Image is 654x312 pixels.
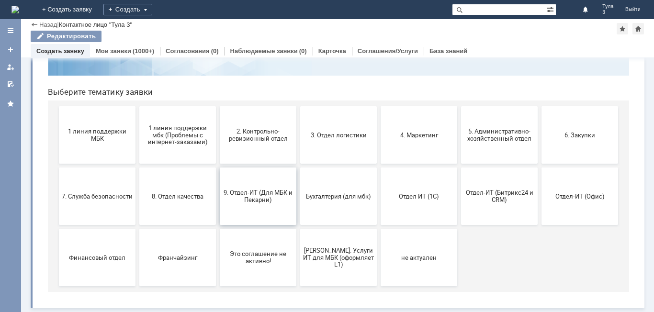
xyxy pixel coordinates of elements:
button: Отдел ИТ (1С) [340,176,417,234]
input: Например, почта или справка [203,43,394,60]
a: Карточка [318,47,346,55]
a: Соглашения/Услуги [358,47,418,55]
div: Создать [103,4,152,15]
a: База знаний [429,47,467,55]
a: Создать заявку [36,47,84,55]
a: Наблюдаемые заявки [230,47,298,55]
button: Это соглашение не активно! [180,237,256,295]
span: 4. Маркетинг [343,140,414,147]
span: 1 линия поддержки мбк (Проблемы с интернет-заказами) [102,133,173,154]
button: 6. Закупки [501,115,578,172]
span: Отдел-ИТ (Офис) [504,201,575,208]
button: 8. Отдел качества [99,176,176,234]
span: 8. Отдел качества [102,201,173,208]
span: Бухгалтерия (для мбк) [263,201,334,208]
a: Согласования [166,47,210,55]
span: Расширенный поиск [546,4,556,13]
span: 2. Контрольно-ревизионный отдел [182,136,253,151]
button: 9. Отдел-ИТ (Для МБК и Пекарни) [180,176,256,234]
button: [PERSON_NAME]. Услуги ИТ для МБК (оформляет L1) [260,237,337,295]
div: Сделать домашней страницей [632,23,644,34]
button: 5. Административно-хозяйственный отдел [421,115,497,172]
span: 3. Отдел логистики [263,140,334,147]
span: не актуален [343,262,414,269]
span: 9. Отдел-ИТ (Для МБК и Пекарни) [182,198,253,212]
div: (1000+) [133,47,154,55]
img: logo [11,6,19,13]
span: [PERSON_NAME]. Услуги ИТ для МБК (оформляет L1) [263,255,334,277]
a: Создать заявку [3,42,18,57]
button: Отдел-ИТ (Битрикс24 и CRM) [421,176,497,234]
button: 2. Контрольно-ревизионный отдел [180,115,256,172]
a: Мои заявки [3,59,18,75]
div: Контактное лицо "Тула 3" [59,21,132,28]
span: Франчайзинг [102,262,173,269]
button: Бухгалтерия (для мбк) [260,176,337,234]
span: Отдел ИТ (1С) [343,201,414,208]
button: 7. Служба безопасности [19,176,95,234]
span: Тула [602,4,614,10]
div: Добавить в избранное [617,23,628,34]
button: не актуален [340,237,417,295]
button: 1 линия поддержки МБК [19,115,95,172]
header: Выберите тематику заявки [8,96,589,105]
label: Воспользуйтесь поиском [203,23,394,33]
span: 7. Служба безопасности [22,201,92,208]
span: 6. Закупки [504,140,575,147]
button: 1 линия поддержки мбк (Проблемы с интернет-заказами) [99,115,176,172]
a: Назад [39,21,57,28]
div: (0) [211,47,219,55]
button: 3. Отдел логистики [260,115,337,172]
div: | [57,21,58,28]
span: Это соглашение не активно! [182,259,253,273]
span: 5. Административно-хозяйственный отдел [424,136,495,151]
span: Финансовый отдел [22,262,92,269]
span: Отдел-ИТ (Битрикс24 и CRM) [424,198,495,212]
a: Мои заявки [96,47,131,55]
span: 1 линия поддержки МБК [22,136,92,151]
button: 4. Маркетинг [340,115,417,172]
button: Отдел-ИТ (Офис) [501,176,578,234]
button: Финансовый отдел [19,237,95,295]
a: Перейти на домашнюю страницу [11,6,19,13]
div: (0) [299,47,307,55]
button: Франчайзинг [99,237,176,295]
span: 3 [602,10,614,15]
a: Мои согласования [3,77,18,92]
